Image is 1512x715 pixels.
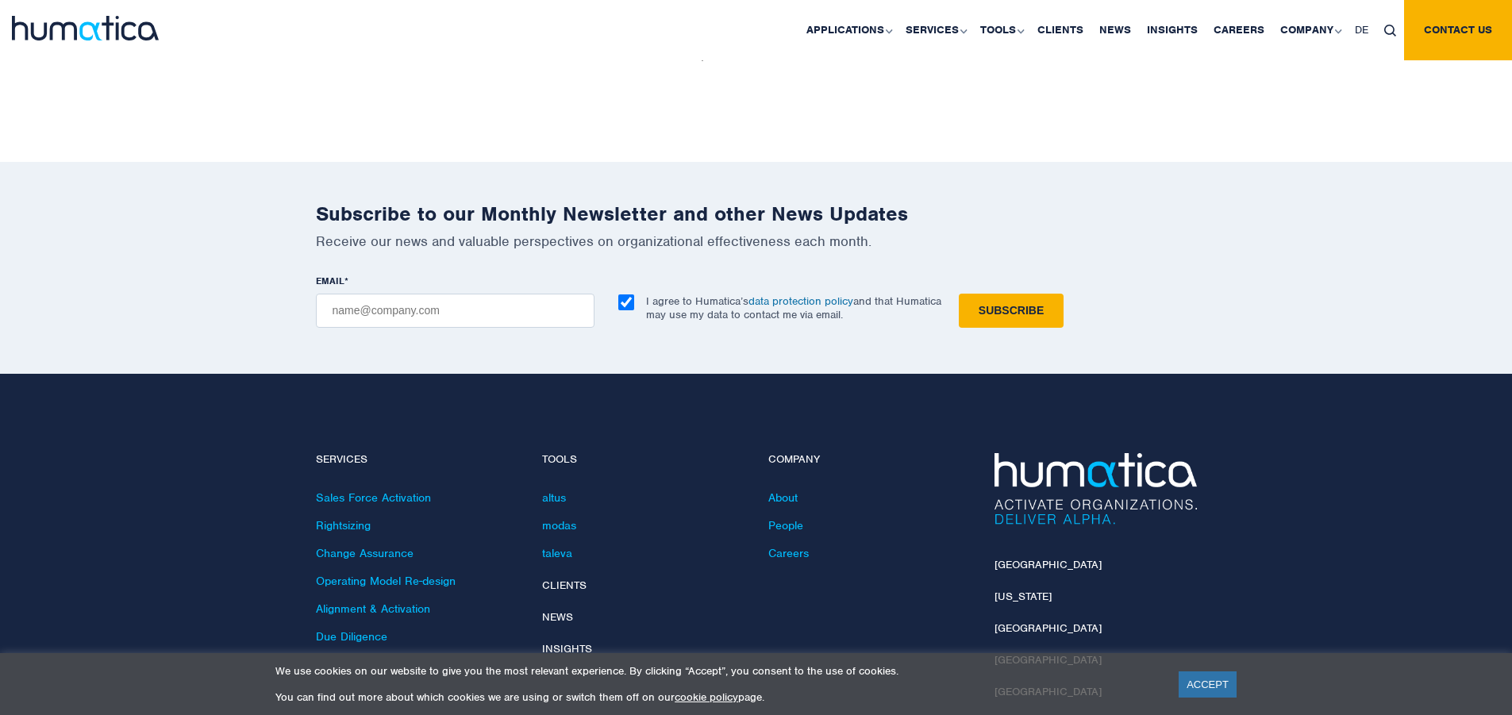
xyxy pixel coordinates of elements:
[316,275,344,287] span: EMAIL
[542,546,572,560] a: taleva
[768,453,971,467] h4: Company
[675,690,738,704] a: cookie policy
[995,590,1052,603] a: [US_STATE]
[1179,671,1237,698] a: ACCEPT
[316,518,371,532] a: Rightsizing
[316,294,594,328] input: name@company.com
[542,518,576,532] a: modas
[542,610,573,624] a: News
[12,16,159,40] img: logo
[542,642,592,655] a: Insights
[316,233,1197,250] p: Receive our news and valuable perspectives on organizational effectiveness each month.
[316,202,1197,226] h2: Subscribe to our Monthly Newsletter and other News Updates
[275,664,1159,678] p: We use cookies on our website to give you the most relevant experience. By clicking “Accept”, you...
[275,690,1159,704] p: You can find out more about which cookies we are using or switch them off on our page.
[316,602,430,616] a: Alignment & Activation
[542,579,587,592] a: Clients
[646,294,941,321] p: I agree to Humatica’s and that Humatica may use my data to contact me via email.
[768,490,798,505] a: About
[542,453,744,467] h4: Tools
[316,490,431,505] a: Sales Force Activation
[995,453,1197,525] img: Humatica
[316,574,456,588] a: Operating Model Re-design
[1355,23,1368,37] span: DE
[316,453,518,467] h4: Services
[316,546,414,560] a: Change Assurance
[995,558,1102,571] a: [GEOGRAPHIC_DATA]
[995,621,1102,635] a: [GEOGRAPHIC_DATA]
[618,294,634,310] input: I agree to Humatica’sdata protection policyand that Humatica may use my data to contact me via em...
[316,629,387,644] a: Due Diligence
[959,294,1064,328] input: Subscribe
[542,490,566,505] a: altus
[1384,25,1396,37] img: search_icon
[768,518,803,532] a: People
[768,546,809,560] a: Careers
[748,294,853,308] a: data protection policy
